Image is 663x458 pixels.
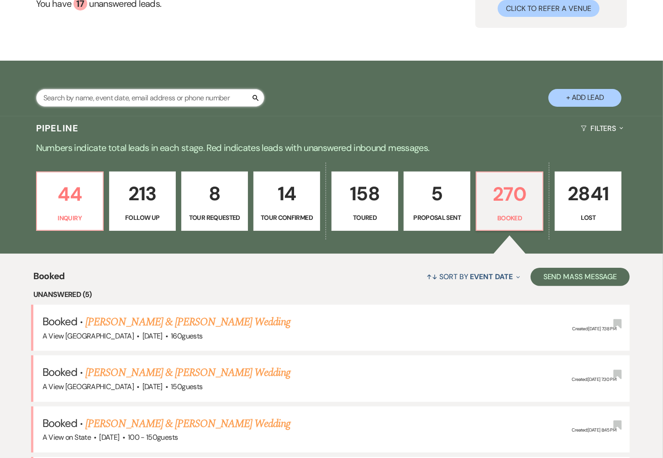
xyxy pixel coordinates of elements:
button: Send Mass Message [531,268,630,286]
a: 14Tour Confirmed [253,172,320,231]
span: A View [GEOGRAPHIC_DATA] [42,331,134,341]
p: Proposal Sent [410,213,464,223]
p: Numbers indicate total leads in each stage. Red indicates leads with unanswered inbound messages. [3,141,660,155]
a: 2841Lost [555,172,621,231]
a: [PERSON_NAME] & [PERSON_NAME] Wedding [85,364,290,381]
span: [DATE] [142,331,163,341]
span: Booked [33,269,65,289]
span: 150 guests [171,382,202,391]
span: Created: [DATE] 8:45 PM [572,427,616,433]
span: [DATE] [99,432,119,442]
button: Filters [577,116,627,141]
a: 158Toured [331,172,398,231]
p: Follow Up [115,213,170,223]
span: Event Date [470,272,513,281]
span: Created: [DATE] 7:30 PM [572,376,616,382]
p: 270 [482,179,537,209]
a: 5Proposal Sent [404,172,470,231]
p: Lost [561,213,616,223]
a: 44Inquiry [36,172,104,231]
p: 44 [42,179,97,209]
p: Booked [482,213,537,223]
span: 160 guests [171,331,202,341]
a: [PERSON_NAME] & [PERSON_NAME] Wedding [85,314,290,330]
li: Unanswered (5) [33,289,630,301]
p: 14 [259,178,314,209]
p: Toured [337,213,392,223]
a: 213Follow Up [109,172,176,231]
button: + Add Lead [548,89,621,107]
p: Inquiry [42,213,97,223]
p: 8 [187,178,242,209]
input: Search by name, event date, email address or phone number [36,89,264,107]
span: A View [GEOGRAPHIC_DATA] [42,382,134,391]
p: 5 [410,178,464,209]
span: 100 - 150 guests [128,432,178,442]
button: Sort By Event Date [423,265,523,289]
p: Tour Requested [187,213,242,223]
span: Created: [DATE] 7:38 PM [572,326,616,332]
p: 158 [337,178,392,209]
p: 2841 [561,178,616,209]
h3: Pipeline [36,122,79,135]
a: [PERSON_NAME] & [PERSON_NAME] Wedding [85,416,290,432]
span: Booked [42,416,77,430]
span: A View on State [42,432,91,442]
span: Booked [42,314,77,328]
span: Booked [42,365,77,379]
span: [DATE] [142,382,163,391]
p: 213 [115,178,170,209]
a: 270Booked [476,172,543,231]
span: ↑↓ [426,272,437,281]
a: 8Tour Requested [181,172,248,231]
p: Tour Confirmed [259,213,314,223]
